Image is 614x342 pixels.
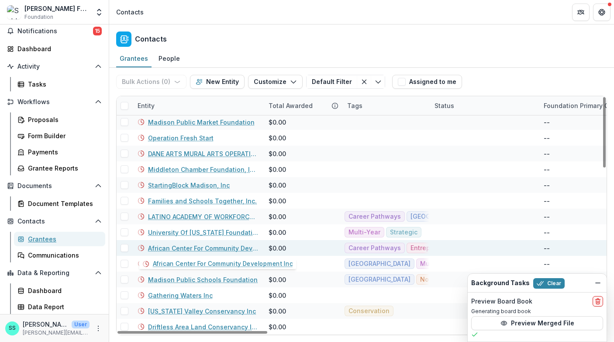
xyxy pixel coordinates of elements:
h2: Background Tasks [471,279,530,287]
button: Open entity switcher [93,3,105,21]
a: African Center For Community Development Inc [148,244,258,253]
button: Notifications15 [3,24,105,38]
p: Generating board book [471,307,603,315]
div: $0.00 [269,181,286,190]
div: Status [429,96,538,115]
span: Contacts [17,218,91,225]
div: [PERSON_NAME] Family Foundation [24,4,90,13]
h2: Contacts [135,35,167,43]
span: Non-Strategic [420,276,463,283]
a: Dashboard [14,283,105,298]
button: More [93,323,103,334]
a: LATINO ACADEMY OF WORKFORCE DEVELOPMENT INC [148,212,258,221]
div: $0.00 [269,275,286,284]
a: Proposals [14,112,105,127]
div: People [155,52,183,65]
img: Schlecht Family Foundation [7,5,21,19]
div: Contacts [116,7,144,17]
div: Tags [342,96,429,115]
a: Families and Schools Together, Inc. [148,196,257,206]
div: Dashboard [28,286,98,295]
a: Operation Fresh Start [148,133,214,143]
a: Middleton Chamber Foundation, Inc. [148,165,258,174]
div: Dashboard [17,44,98,53]
a: Document Templates [14,196,105,211]
a: Tasks [14,77,105,91]
div: $0.00 [269,133,286,143]
span: Strategic [390,229,417,236]
a: People [155,50,183,67]
div: Stephanie Schlecht [9,325,16,331]
div: Entity [132,96,263,115]
span: 15 [93,27,102,35]
div: Payments [28,147,98,157]
div: $0.00 [269,196,286,206]
div: -- [544,244,550,253]
div: -- [544,228,550,237]
div: $0.00 [269,244,286,253]
a: DANE ARTS MURAL ARTS OPERATING AS DAMA INC [148,149,258,158]
span: Career Pathways [348,213,401,220]
button: delete [593,296,603,307]
button: Get Help [593,3,611,21]
a: [US_STATE] Valley Conservancy Inc [148,307,256,316]
div: Document Templates [28,199,98,208]
div: -- [544,181,550,190]
a: Madison Public Schools Foundation [148,275,258,284]
div: Status [429,101,459,110]
button: Partners [572,3,590,21]
div: Proposals [28,115,98,124]
div: -- [544,149,550,158]
span: Workflows [17,98,91,106]
div: Total Awarded [263,96,342,115]
button: Clear filter [357,75,371,89]
div: $0.00 [269,291,286,300]
div: -- [544,196,550,206]
p: User [72,321,90,328]
a: Dashboard [3,42,105,56]
button: Clear [533,278,565,289]
a: Grantee Reports [14,161,105,175]
span: [GEOGRAPHIC_DATA] [410,213,473,220]
h2: Preview Board Book [471,298,532,305]
a: Big Brothers and Big Sisters of [GEOGRAPHIC_DATA] [148,259,258,269]
a: Payments [14,145,105,159]
button: Assigned to me [392,75,462,89]
button: Open Data & Reporting [3,266,105,280]
div: $0.00 [269,118,286,127]
a: Communications [14,248,105,262]
button: Open Workflows [3,95,105,109]
span: [GEOGRAPHIC_DATA] [348,260,410,268]
button: Dismiss [593,278,603,288]
div: -- [544,259,550,269]
div: $0.00 [269,149,286,158]
div: Grantee Reports [28,164,98,173]
div: $0.00 [269,259,286,269]
button: New Entity [190,75,245,89]
nav: breadcrumb [113,6,147,18]
button: Preview Merged File [471,316,603,330]
div: Tags [342,101,368,110]
button: Open Documents [3,179,105,193]
span: Notifications [17,28,93,35]
a: Gathering Waters Inc [148,291,213,300]
div: Communications [28,251,98,260]
div: Grantees [28,234,98,244]
div: -- [544,212,550,221]
div: $0.00 [269,228,286,237]
div: Data Report [28,302,98,311]
div: -- [544,165,550,174]
div: Tasks [28,80,98,89]
span: Activity [17,63,91,70]
span: Conservation [348,307,390,315]
span: Multi-Year [420,260,452,268]
a: University Of [US_STATE] Foundation [148,228,258,237]
div: $0.00 [269,307,286,316]
button: Customize [248,75,303,89]
span: Foundation [24,13,53,21]
div: Total Awarded [263,101,318,110]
